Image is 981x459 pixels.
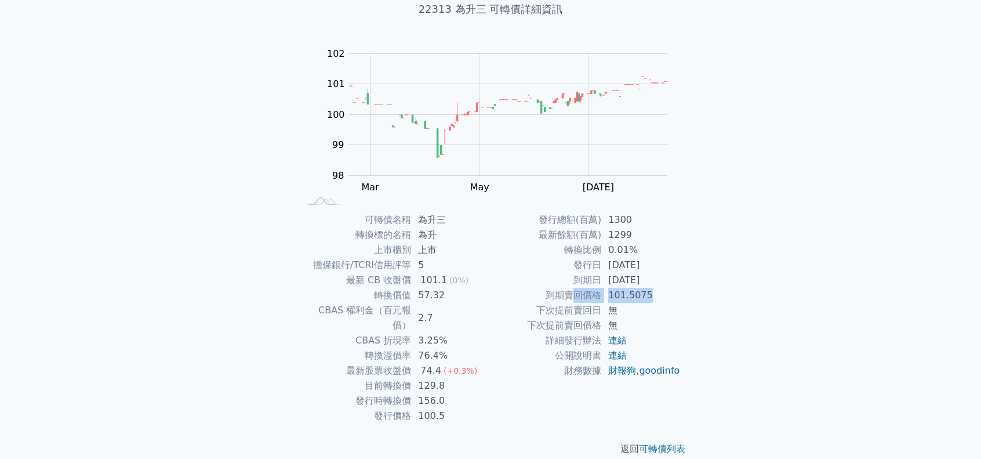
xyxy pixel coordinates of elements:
td: 為升三 [411,212,490,227]
div: 74.4 [418,363,444,378]
a: goodinfo [639,365,680,376]
td: 發行時轉換價 [300,393,411,409]
td: 101.5075 [601,288,681,303]
td: 100.5 [411,409,490,424]
span: (0%) [449,276,468,285]
tspan: 101 [327,78,345,89]
td: 0.01% [601,243,681,258]
tspan: 102 [327,48,345,59]
td: 上市 [411,243,490,258]
td: 發行價格 [300,409,411,424]
td: CBAS 折現率 [300,333,411,348]
td: 擔保銀行/TCRI信用評等 [300,258,411,273]
td: 156.0 [411,393,490,409]
a: 連結 [608,350,627,361]
td: 76.4% [411,348,490,363]
td: 5 [411,258,490,273]
td: [DATE] [601,273,681,288]
a: 財報狗 [608,365,636,376]
td: 轉換標的名稱 [300,227,411,243]
td: 可轉債名稱 [300,212,411,227]
td: 最新餘額(百萬) [490,227,601,243]
td: 下次提前賣回日 [490,303,601,318]
td: 1299 [601,227,681,243]
td: 目前轉換價 [300,378,411,393]
td: 公開說明書 [490,348,601,363]
td: 2.7 [411,303,490,333]
tspan: Mar [362,182,380,193]
td: 發行日 [490,258,601,273]
td: [DATE] [601,258,681,273]
tspan: May [470,182,489,193]
tspan: [DATE] [583,182,614,193]
td: 詳細發行辦法 [490,333,601,348]
td: 到期日 [490,273,601,288]
g: Chart [314,48,685,193]
td: 財務數據 [490,363,601,378]
td: 3.25% [411,333,490,348]
td: 轉換比例 [490,243,601,258]
td: 無 [601,303,681,318]
td: 最新 CB 收盤價 [300,273,411,288]
td: 轉換溢價率 [300,348,411,363]
td: 57.32 [411,288,490,303]
h1: 22313 為升三 可轉債詳細資訊 [286,1,695,17]
td: 發行總額(百萬) [490,212,601,227]
tspan: 98 [332,170,344,181]
div: 101.1 [418,273,449,288]
td: 轉換價值 [300,288,411,303]
td: , [601,363,681,378]
td: CBAS 權利金（百元報價） [300,303,411,333]
a: 可轉債列表 [639,443,685,454]
td: 129.8 [411,378,490,393]
tspan: 99 [332,139,344,150]
td: 上市櫃別 [300,243,411,258]
td: 下次提前賣回價格 [490,318,601,333]
td: 1300 [601,212,681,227]
a: 連結 [608,335,627,346]
tspan: 100 [327,109,345,120]
span: (+0.3%) [444,366,477,375]
td: 無 [601,318,681,333]
p: 返回 [286,442,695,456]
td: 最新股票收盤價 [300,363,411,378]
td: 為升 [411,227,490,243]
td: 到期賣回價格 [490,288,601,303]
